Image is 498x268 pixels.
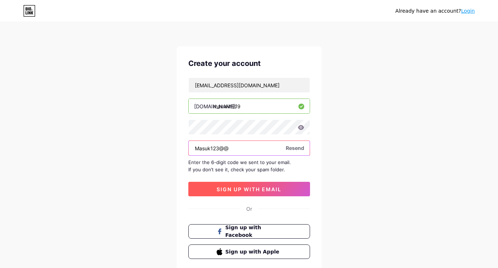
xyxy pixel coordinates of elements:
span: sign up with email [217,186,281,192]
button: Sign up with Facebook [188,224,310,239]
div: Already have an account? [396,7,475,15]
div: [DOMAIN_NAME]/ [194,102,237,110]
input: Email [189,78,310,92]
div: Enter the 6-digit code we sent to your email. If you don’t see it, check your spam folder. [188,159,310,173]
span: Sign up with Facebook [225,224,281,239]
div: Create your account [188,58,310,69]
span: Sign up with Apple [225,248,281,256]
input: Paste login code [189,141,310,155]
a: Login [461,8,475,14]
button: sign up with email [188,182,310,196]
span: Resend [286,144,304,152]
button: Sign up with Apple [188,244,310,259]
input: username [189,99,310,113]
div: Or [246,205,252,213]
